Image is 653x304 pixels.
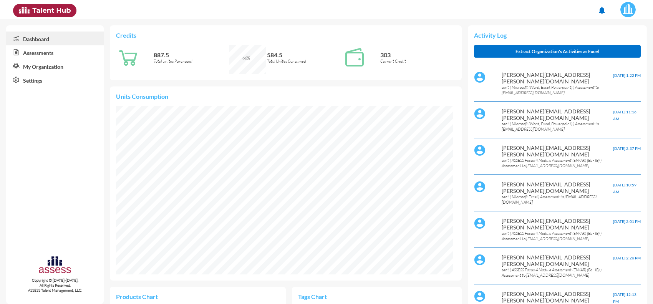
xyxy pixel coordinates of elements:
a: My Organization [6,59,104,73]
span: [DATE] 12:13 PM [613,292,636,304]
img: default%20profile%20image.svg [474,291,486,302]
span: [DATE] 11:16 AM [613,110,636,121]
mat-icon: notifications [597,6,607,15]
span: [DATE] 2:26 PM [613,256,641,260]
p: [PERSON_NAME][EMAIL_ADDRESS][PERSON_NAME][DOMAIN_NAME] [502,181,613,194]
button: Extract Organization's Activities as Excel [474,45,641,58]
img: default%20profile%20image.svg [474,254,486,266]
p: sent ( ASSESS Focus 4 Module Assessment (EN/AR) (Ba - IB) ) Assessment to [EMAIL_ADDRESS][DOMAIN_... [502,231,613,241]
p: [PERSON_NAME][EMAIL_ADDRESS][PERSON_NAME][DOMAIN_NAME] [502,108,613,121]
p: [PERSON_NAME][EMAIL_ADDRESS][PERSON_NAME][DOMAIN_NAME] [502,254,613,267]
p: [PERSON_NAME][EMAIL_ADDRESS][PERSON_NAME][DOMAIN_NAME] [502,291,613,304]
img: assesscompany-logo.png [38,255,72,276]
p: [PERSON_NAME][EMAIL_ADDRESS][PERSON_NAME][DOMAIN_NAME] [502,218,613,231]
p: Products Chart [116,293,198,300]
p: Credits [116,32,456,39]
p: 303 [380,51,456,58]
img: default%20profile%20image.svg [474,71,486,83]
span: [DATE] 2:37 PM [613,146,641,151]
p: [PERSON_NAME][EMAIL_ADDRESS][PERSON_NAME][DOMAIN_NAME] [502,145,613,158]
p: Units Consumption [116,93,456,100]
span: 66% [242,55,250,61]
p: sent ( ASSESS Focus 4 Module Assessment (EN/AR) (Ba - IB) ) Assessment to [EMAIL_ADDRESS][DOMAIN_... [502,158,613,168]
p: 887.5 [154,51,229,58]
p: sent ( Microsoft (Word, Excel, Powerpoint) ) Assessment to [EMAIL_ADDRESS][DOMAIN_NAME] [502,121,613,132]
p: Activity Log [474,32,641,39]
p: Tags Chart [298,293,377,300]
a: Assessments [6,45,104,59]
p: sent ( Microsoft (Word, Excel, Powerpoint) ) Assessment to [EMAIL_ADDRESS][DOMAIN_NAME] [502,85,613,95]
p: [PERSON_NAME][EMAIL_ADDRESS][PERSON_NAME][DOMAIN_NAME] [502,71,613,85]
p: Total Unites Consumed [267,58,342,64]
img: default%20profile%20image.svg [474,218,486,229]
p: sent ( ASSESS Focus 4 Module Assessment (EN/AR) (Ba - IB) ) Assessment to [EMAIL_ADDRESS][DOMAIN_... [502,267,613,278]
span: [DATE] 1:22 PM [613,73,641,78]
a: Settings [6,73,104,87]
span: [DATE] 10:59 AM [613,183,636,194]
p: Total Unites Purchased [154,58,229,64]
img: default%20profile%20image.svg [474,181,486,193]
a: Dashboard [6,32,104,45]
span: [DATE] 2:01 PM [613,219,641,224]
p: 584.5 [267,51,342,58]
p: sent ( Microsoft Excel ) Assessment to [EMAIL_ADDRESS][DOMAIN_NAME] [502,194,613,205]
img: default%20profile%20image.svg [474,108,486,120]
p: Copyright © [DATE]-[DATE]. All Rights Reserved. ASSESS Talent Management, LLC. [6,278,104,293]
img: default%20profile%20image.svg [474,145,486,156]
p: Current Credit [380,58,456,64]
